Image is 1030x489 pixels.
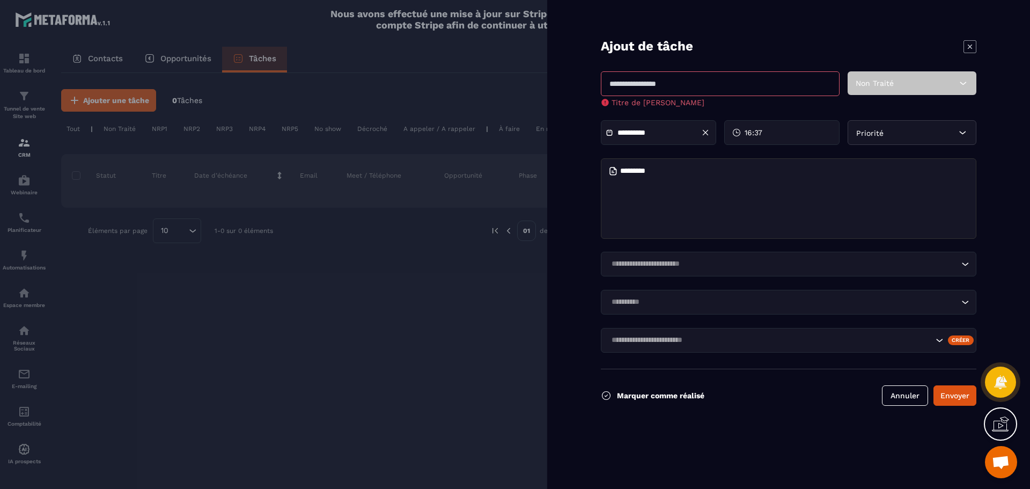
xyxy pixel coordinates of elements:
[608,296,959,308] input: Search for option
[601,290,976,315] div: Search for option
[601,328,976,353] div: Search for option
[882,385,928,406] button: Annuler
[608,334,933,346] input: Search for option
[948,335,974,345] div: Créer
[745,127,762,138] span: 16:37
[608,258,959,270] input: Search for option
[612,98,704,107] span: Titre de [PERSON_NAME]
[856,79,894,87] span: Non Traité
[933,385,976,406] button: Envoyer
[601,252,976,276] div: Search for option
[856,129,884,137] span: Priorité
[601,38,693,55] p: Ajout de tâche
[617,391,704,400] p: Marquer comme réalisé
[985,446,1017,478] a: Ouvrir le chat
